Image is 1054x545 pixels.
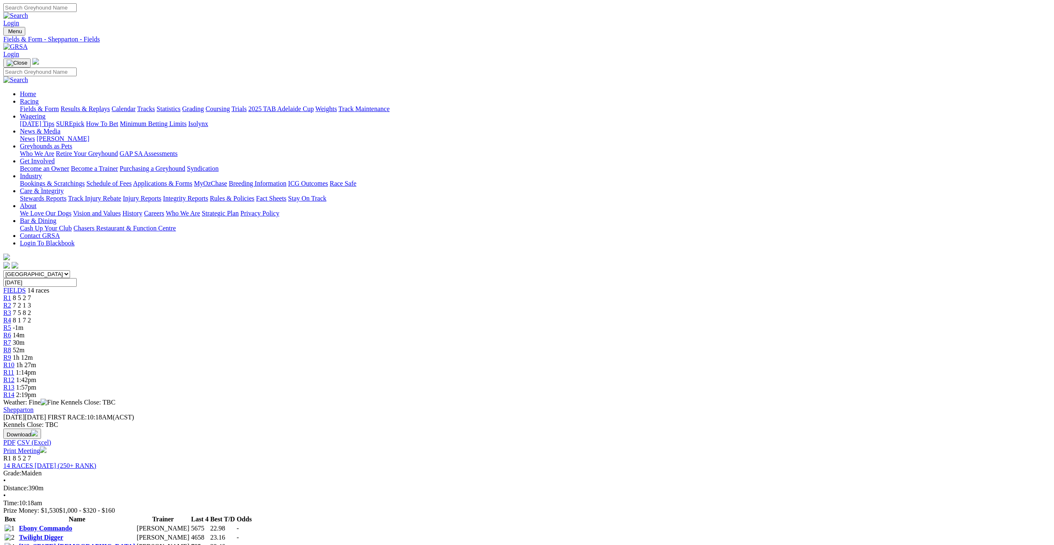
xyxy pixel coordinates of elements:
[237,525,239,532] span: -
[3,361,15,368] a: R10
[123,195,161,202] a: Injury Reports
[3,484,1051,492] div: 390m
[20,202,36,209] a: About
[122,210,142,217] a: History
[73,210,121,217] a: Vision and Values
[19,534,63,541] a: Twilight Digger
[16,391,36,398] span: 2:19pm
[3,462,96,469] a: 14 RACES [DATE] (250+ RANK)
[56,150,118,157] a: Retire Your Greyhound
[3,369,14,376] span: R11
[48,414,87,421] span: FIRST RACE:
[206,105,230,112] a: Coursing
[20,180,85,187] a: Bookings & Scratchings
[3,499,1051,507] div: 10:18am
[16,361,36,368] span: 1h 27m
[202,210,239,217] a: Strategic Plan
[61,105,110,112] a: Results & Replays
[240,210,279,217] a: Privacy Policy
[36,135,89,142] a: [PERSON_NAME]
[210,524,235,533] td: 22.98
[17,439,51,446] a: CSV (Excel)
[3,58,31,68] button: Toggle navigation
[188,120,208,127] a: Isolynx
[20,105,59,112] a: Fields & Form
[20,210,1051,217] div: About
[20,217,56,224] a: Bar & Dining
[3,254,10,260] img: logo-grsa-white.png
[3,477,6,484] span: •
[120,120,187,127] a: Minimum Betting Limits
[20,135,1051,143] div: News & Media
[3,484,28,492] span: Distance:
[133,180,192,187] a: Applications & Forms
[40,446,46,453] img: printer.svg
[191,524,209,533] td: 5675
[20,165,1051,172] div: Get Involved
[3,421,1051,429] div: Kennels Close: TBC
[73,225,176,232] a: Chasers Restaurant & Function Centre
[3,346,11,354] a: R8
[3,470,1051,477] div: Maiden
[20,157,55,165] a: Get Involved
[68,195,121,202] a: Track Injury Rebate
[210,533,235,542] td: 23.16
[19,515,136,523] th: Name
[210,515,235,523] th: Best T/D
[315,105,337,112] a: Weights
[3,27,25,36] button: Toggle navigation
[71,165,118,172] a: Become a Trainer
[3,68,77,76] input: Search
[210,195,254,202] a: Rules & Policies
[20,128,61,135] a: News & Media
[3,339,11,346] a: R7
[3,332,11,339] span: R6
[56,120,84,127] a: SUREpick
[19,525,72,532] a: Ebony Commando
[137,105,155,112] a: Tracks
[3,354,11,361] a: R9
[16,376,36,383] span: 1:42pm
[3,3,77,12] input: Search
[61,399,115,406] span: Kennels Close: TBC
[3,376,15,383] a: R12
[13,455,31,462] span: 8 5 2 7
[16,384,36,391] span: 1:57pm
[7,60,27,66] img: Close
[13,317,31,324] span: 8 1 7 2
[13,339,24,346] span: 30m
[13,332,24,339] span: 14m
[86,120,119,127] a: How To Bet
[20,210,71,217] a: We Love Our Dogs
[20,195,1051,202] div: Care & Integrity
[20,232,60,239] a: Contact GRSA
[3,447,46,454] a: Print Meeting
[16,369,36,376] span: 1:14pm
[231,105,247,112] a: Trials
[20,90,36,97] a: Home
[13,302,31,309] span: 7 2 1 3
[3,294,11,301] a: R1
[3,470,22,477] span: Grade:
[248,105,314,112] a: 2025 TAB Adelaide Cup
[8,28,22,34] span: Menu
[20,135,35,142] a: News
[20,172,42,179] a: Industry
[3,455,11,462] span: R1
[59,507,115,514] span: $1,000 - $320 - $160
[3,287,26,294] a: FIELDS
[3,309,11,316] a: R3
[229,180,286,187] a: Breeding Information
[5,516,16,523] span: Box
[191,515,209,523] th: Last 4
[20,195,66,202] a: Stewards Reports
[48,414,134,421] span: 10:18AM(ACST)
[3,439,15,446] a: PDF
[120,150,178,157] a: GAP SA Assessments
[3,302,11,309] a: R2
[256,195,286,202] a: Fact Sheets
[20,150,54,157] a: Who We Are
[13,346,24,354] span: 52m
